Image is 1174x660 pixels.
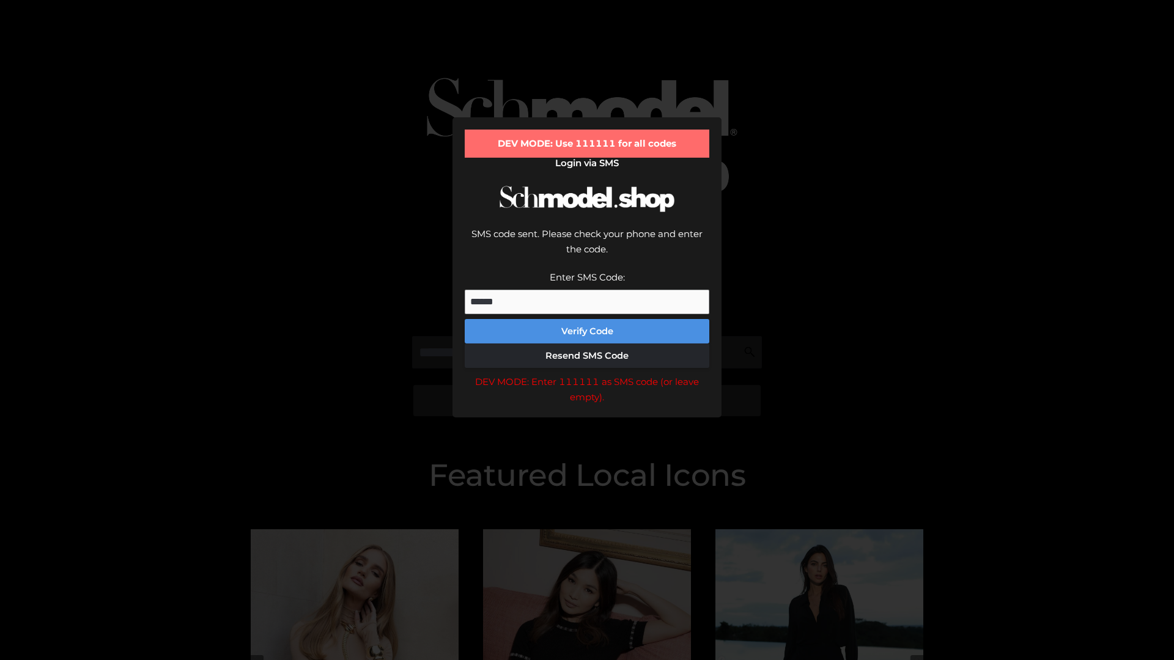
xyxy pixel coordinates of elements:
button: Resend SMS Code [465,343,709,368]
label: Enter SMS Code: [550,271,625,283]
button: Verify Code [465,319,709,343]
h2: Login via SMS [465,158,709,169]
div: DEV MODE: Enter 111111 as SMS code (or leave empty). [465,374,709,405]
div: SMS code sent. Please check your phone and enter the code. [465,226,709,269]
img: Schmodel Logo [495,175,679,223]
div: DEV MODE: Use 111111 for all codes [465,130,709,158]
